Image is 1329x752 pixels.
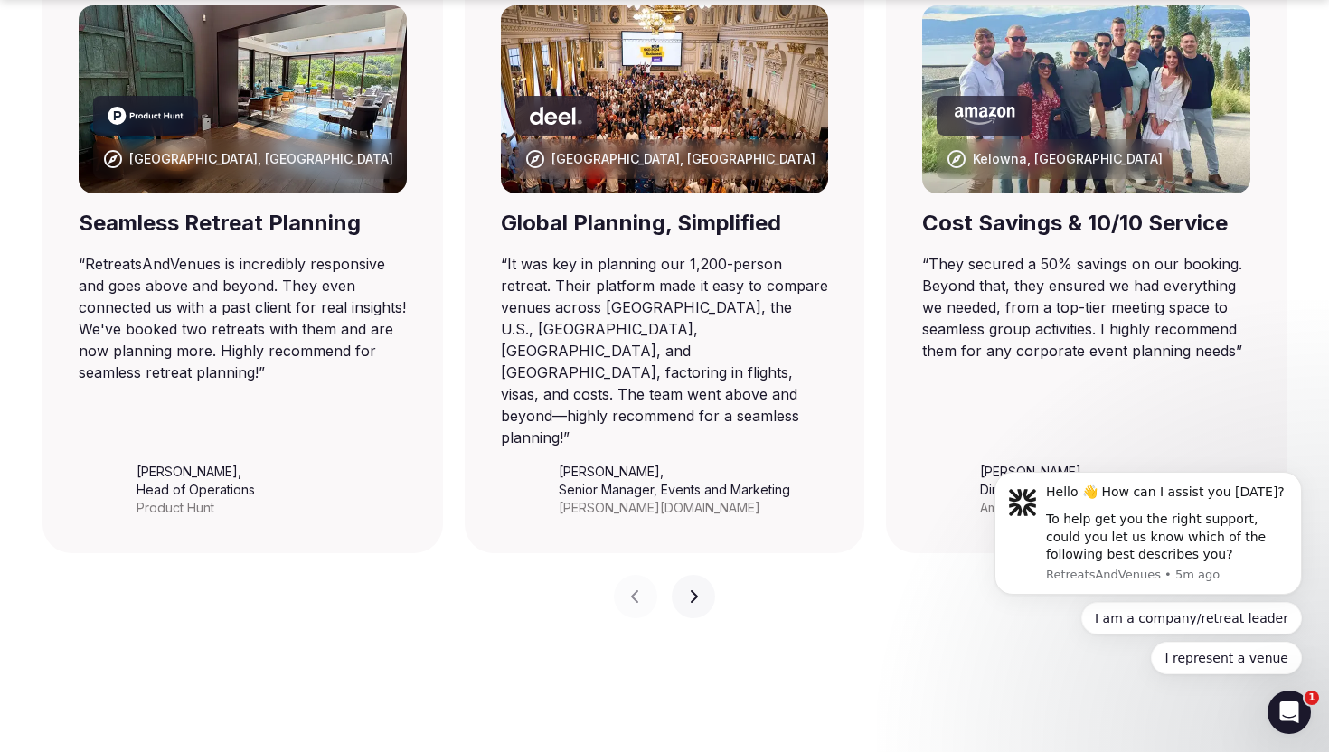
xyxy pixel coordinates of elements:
[551,150,815,168] div: [GEOGRAPHIC_DATA], [GEOGRAPHIC_DATA]
[1268,691,1311,734] iframe: Intercom live chat
[501,208,829,239] div: Global Planning, Simplified
[501,5,829,193] img: Punta Umbria, Spain
[973,150,1163,168] div: Kelowna, [GEOGRAPHIC_DATA]
[137,464,238,479] cite: [PERSON_NAME]
[559,464,660,479] cite: [PERSON_NAME]
[922,5,1250,193] img: Kelowna, Canada
[129,150,393,168] div: [GEOGRAPHIC_DATA], [GEOGRAPHIC_DATA]
[922,468,966,512] img: Sonia Singh
[1305,691,1319,705] span: 1
[922,253,1250,362] blockquote: “ They secured a 50% savings on our booking. Beyond that, they ensured we had everything we neede...
[501,468,544,512] img: Triana Jewell-Lujan
[137,463,255,517] figcaption: ,
[530,107,582,125] svg: Deel company logo
[79,468,122,512] img: Leeann Trang
[559,499,790,517] div: [PERSON_NAME][DOMAIN_NAME]
[501,253,829,448] blockquote: “ It was key in planning our 1,200-person retreat. Their platform made it easy to compare venues ...
[967,449,1329,743] iframe: Intercom notifications message
[559,481,790,499] div: Senior Manager, Events and Marketing
[137,481,255,499] div: Head of Operations
[137,499,255,517] div: Product Hunt
[79,253,407,383] blockquote: “ RetreatsAndVenues is incredibly responsive and goes above and beyond. They even connected us wi...
[922,208,1250,239] div: Cost Savings & 10/10 Service
[79,5,407,193] img: Barcelona, Spain
[559,463,790,517] figcaption: ,
[79,208,407,239] div: Seamless Retreat Planning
